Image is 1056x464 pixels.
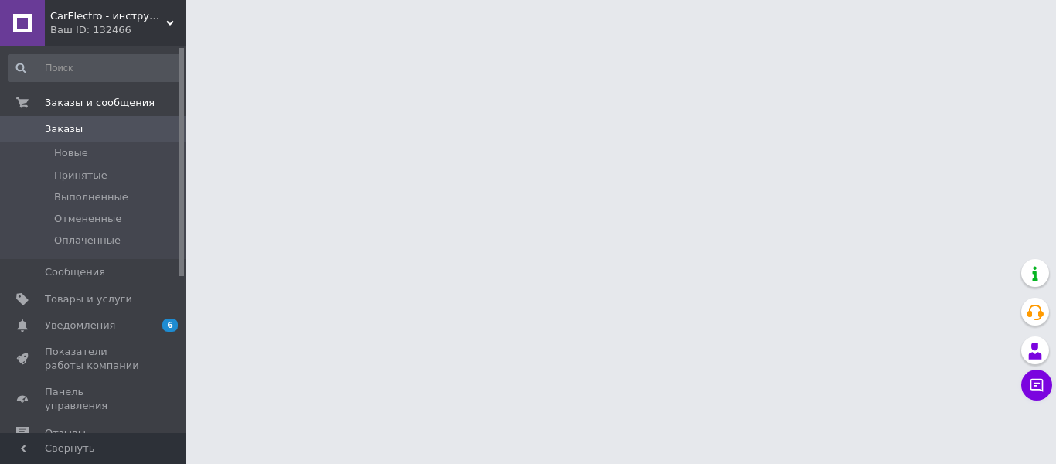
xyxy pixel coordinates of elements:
span: Панель управления [45,385,143,413]
span: 6 [162,319,178,332]
input: Поиск [8,54,182,82]
span: Сообщения [45,265,105,279]
span: Принятые [54,169,107,183]
span: Заказы и сообщения [45,96,155,110]
span: Показатели работы компании [45,345,143,373]
div: Ваш ID: 132466 [50,23,186,37]
span: CarElectro - инструмент и оборудование для автосервиса [50,9,166,23]
button: Чат с покупателем [1021,370,1052,401]
span: Отмененные [54,212,121,226]
span: Оплаченные [54,234,121,247]
span: Выполненные [54,190,128,204]
span: Товары и услуги [45,292,132,306]
span: Новые [54,146,88,160]
span: Отзывы [45,426,86,440]
span: Заказы [45,122,83,136]
span: Уведомления [45,319,115,333]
